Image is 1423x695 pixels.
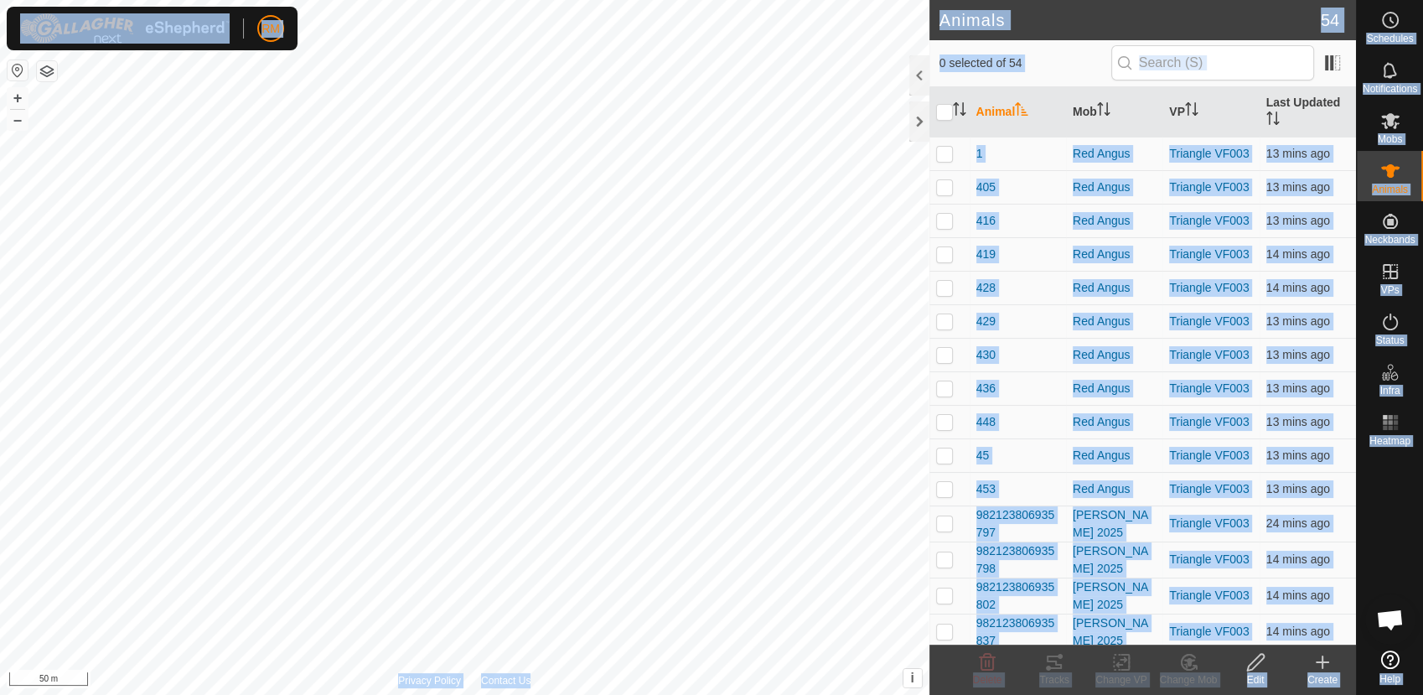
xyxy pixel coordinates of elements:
[1363,84,1417,94] span: Notifications
[261,20,280,38] span: RM
[1266,449,1330,462] span: 13 Sept 2025, 9:06 pm
[976,506,1059,542] span: 982123806935797
[903,669,922,687] button: i
[1111,45,1314,80] input: Search (S)
[8,110,28,130] button: –
[481,673,530,688] a: Contact Us
[976,145,983,163] span: 1
[976,413,996,431] span: 448
[1073,145,1156,163] div: Red Angus
[1073,313,1156,330] div: Red Angus
[939,54,1111,72] span: 0 selected of 54
[1073,447,1156,464] div: Red Angus
[1073,380,1156,397] div: Red Angus
[1375,335,1404,345] span: Status
[976,212,996,230] span: 416
[8,60,28,80] button: Reset Map
[1379,674,1400,684] span: Help
[1162,87,1259,137] th: VP
[1222,672,1289,687] div: Edit
[1266,114,1280,127] p-sorticon: Activate to sort
[1372,184,1408,194] span: Animals
[976,179,996,196] span: 405
[8,88,28,108] button: +
[1185,105,1198,118] p-sorticon: Activate to sort
[1266,214,1330,227] span: 13 Sept 2025, 9:06 pm
[1169,180,1249,194] a: Triangle VF003
[1169,247,1249,261] a: Triangle VF003
[1266,589,1330,602] span: 13 Sept 2025, 9:05 pm
[1073,615,1156,650] div: [PERSON_NAME] 2025
[1169,415,1249,428] a: Triangle VF003
[1073,246,1156,263] div: Red Angus
[1321,8,1339,33] span: 54
[1073,506,1156,542] div: [PERSON_NAME] 2025
[1169,552,1249,566] a: Triangle VF003
[1066,87,1162,137] th: Mob
[976,346,996,364] span: 430
[1266,415,1330,428] span: 13 Sept 2025, 9:06 pm
[1380,285,1399,295] span: VPs
[1073,542,1156,578] div: [PERSON_NAME] 2025
[1073,413,1156,431] div: Red Angus
[1073,279,1156,297] div: Red Angus
[1073,578,1156,614] div: [PERSON_NAME] 2025
[1021,672,1088,687] div: Tracks
[976,380,996,397] span: 436
[1169,314,1249,328] a: Triangle VF003
[1169,348,1249,361] a: Triangle VF003
[1378,134,1402,144] span: Mobs
[1266,381,1330,395] span: 13 Sept 2025, 9:06 pm
[398,673,461,688] a: Privacy Policy
[1097,105,1110,118] p-sorticon: Activate to sort
[973,674,1002,686] span: Delete
[976,480,996,498] span: 453
[1266,247,1330,261] span: 13 Sept 2025, 9:05 pm
[1169,281,1249,294] a: Triangle VF003
[1073,346,1156,364] div: Red Angus
[1369,436,1410,446] span: Heatmap
[1357,644,1423,691] a: Help
[1015,105,1028,118] p-sorticon: Activate to sort
[976,313,996,330] span: 429
[37,61,57,81] button: Map Layers
[1169,147,1249,160] a: Triangle VF003
[976,542,1059,578] span: 982123806935798
[976,279,996,297] span: 428
[1266,625,1330,638] span: 13 Sept 2025, 9:05 pm
[1073,212,1156,230] div: Red Angus
[1364,235,1415,245] span: Neckbands
[1169,625,1249,638] a: Triangle VF003
[976,447,990,464] span: 45
[1266,516,1330,530] span: 13 Sept 2025, 8:55 pm
[1169,516,1249,530] a: Triangle VF003
[939,10,1321,30] h2: Animals
[1169,381,1249,395] a: Triangle VF003
[1365,594,1415,645] div: Open chat
[1266,552,1330,566] span: 13 Sept 2025, 9:05 pm
[20,13,230,44] img: Gallagher Logo
[1073,480,1156,498] div: Red Angus
[1366,34,1413,44] span: Schedules
[1266,348,1330,361] span: 13 Sept 2025, 9:06 pm
[1073,179,1156,196] div: Red Angus
[976,246,996,263] span: 419
[1155,672,1222,687] div: Change Mob
[1266,180,1330,194] span: 13 Sept 2025, 9:06 pm
[1289,672,1356,687] div: Create
[1266,281,1330,294] span: 13 Sept 2025, 9:05 pm
[976,615,1059,650] span: 982123806935837
[1088,672,1155,687] div: Change VP
[953,105,966,118] p-sorticon: Activate to sort
[1169,589,1249,602] a: Triangle VF003
[910,671,913,685] span: i
[1169,482,1249,495] a: Triangle VF003
[970,87,1066,137] th: Animal
[1379,386,1400,396] span: Infra
[1260,87,1356,137] th: Last Updated
[1169,449,1249,462] a: Triangle VF003
[1266,147,1330,160] span: 13 Sept 2025, 9:06 pm
[1266,314,1330,328] span: 13 Sept 2025, 9:06 pm
[1266,482,1330,495] span: 13 Sept 2025, 9:06 pm
[976,578,1059,614] span: 982123806935802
